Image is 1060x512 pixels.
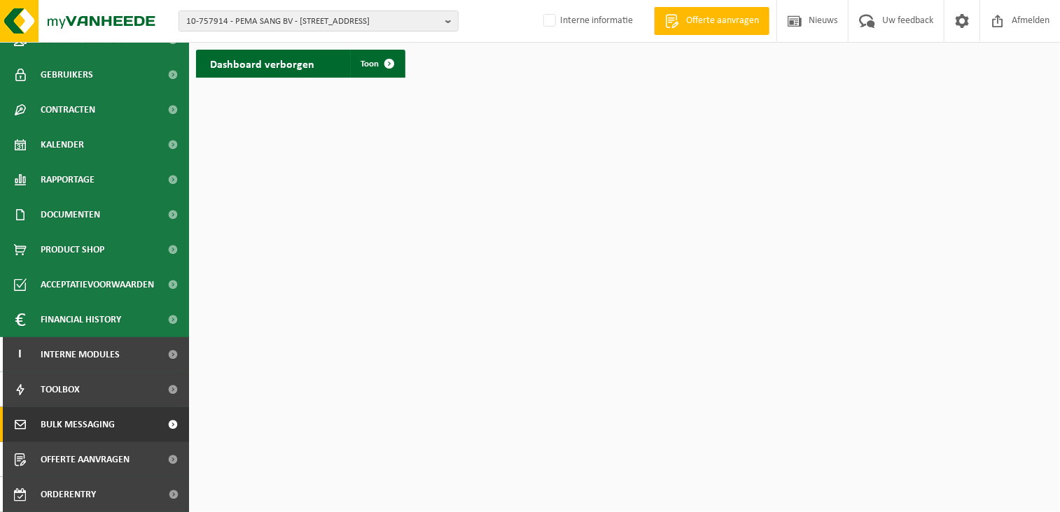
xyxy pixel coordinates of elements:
span: Orderentry Goedkeuring [41,477,158,512]
span: Interne modules [41,337,120,372]
span: Product Shop [41,232,104,267]
h2: Dashboard verborgen [196,50,328,77]
span: Gebruikers [41,57,93,92]
button: 10-757914 - PEMA SANG BV - [STREET_ADDRESS] [179,10,459,31]
span: Offerte aanvragen [41,442,130,477]
span: Toon [361,59,379,69]
span: Kalender [41,127,84,162]
span: Offerte aanvragen [683,14,762,28]
a: Offerte aanvragen [654,7,769,35]
span: Acceptatievoorwaarden [41,267,154,302]
span: I [14,337,27,372]
span: Rapportage [41,162,95,197]
span: Bulk Messaging [41,407,115,442]
a: Toon [350,50,404,78]
span: Documenten [41,197,100,232]
span: Contracten [41,92,95,127]
span: Financial History [41,302,121,337]
span: Toolbox [41,372,80,407]
label: Interne informatie [541,10,633,31]
span: 10-757914 - PEMA SANG BV - [STREET_ADDRESS] [186,11,440,32]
